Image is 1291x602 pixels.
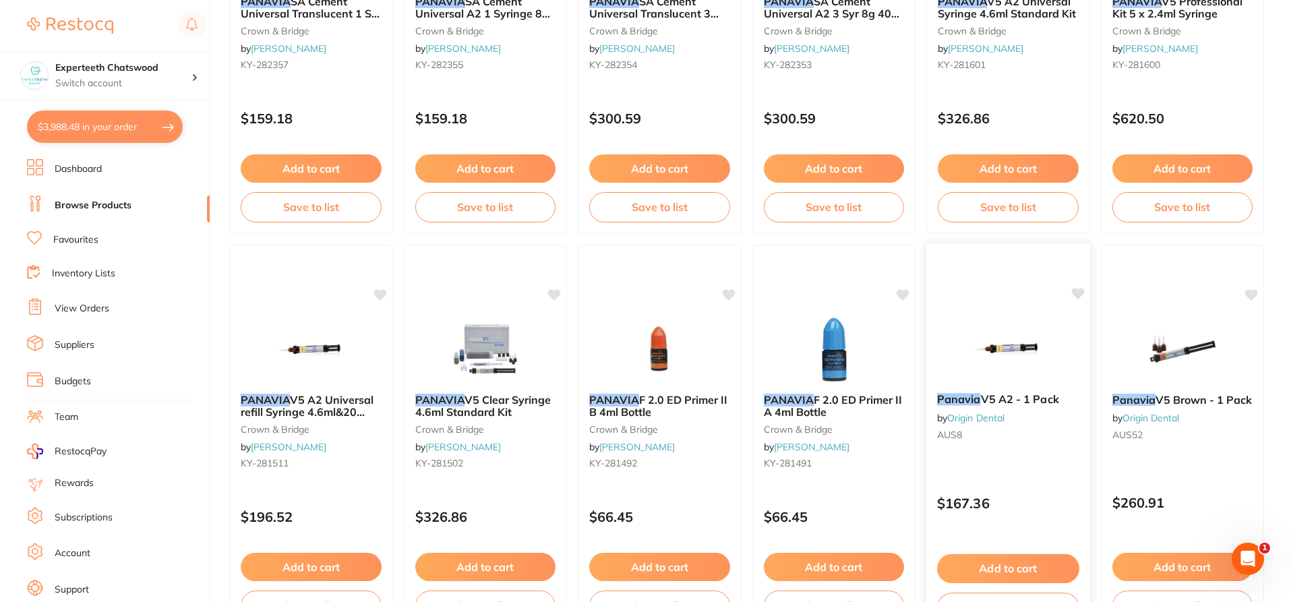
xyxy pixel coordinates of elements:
[1112,111,1253,126] p: $620.50
[27,444,43,459] img: RestocqPay
[937,495,1079,511] p: $167.36
[937,428,962,440] span: AUS8
[616,315,703,383] img: PANAVIA F 2.0 ED Primer II B 4ml Bottle
[764,154,905,183] button: Add to cart
[764,457,812,469] span: KY-281491
[1112,59,1160,71] span: KY-281600
[241,111,382,126] p: $159.18
[251,441,326,453] a: [PERSON_NAME]
[55,445,107,458] span: RestocqPay
[241,192,382,222] button: Save to list
[52,267,115,280] a: Inventory Lists
[1112,393,1155,407] em: Panavia
[425,441,501,453] a: [PERSON_NAME]
[415,393,551,419] span: V5 Clear Syringe 4.6ml Standard Kit
[764,393,814,407] em: PANAVIA
[589,393,727,419] span: F 2.0 ED Primer II B 4ml Bottle
[27,111,183,143] button: $3,988.48 in your order
[251,42,326,55] a: [PERSON_NAME]
[241,441,326,453] span: by
[1112,192,1253,222] button: Save to list
[589,441,675,453] span: by
[55,375,91,388] a: Budgets
[589,26,730,36] small: crown & bridge
[938,42,1023,55] span: by
[589,509,730,524] p: $66.45
[938,59,986,71] span: KY-281601
[589,42,675,55] span: by
[589,59,637,71] span: KY-282354
[415,59,463,71] span: KY-282355
[415,154,556,183] button: Add to cart
[764,424,905,435] small: crown & bridge
[938,111,1079,126] p: $326.86
[55,583,89,597] a: Support
[1112,154,1253,183] button: Add to cart
[241,59,289,71] span: KY-282357
[589,192,730,222] button: Save to list
[1112,429,1143,441] span: AUS52
[415,509,556,524] p: $326.86
[27,18,113,34] img: Restocq Logo
[937,393,1079,406] b: Panavia V5 A2 - 1 Pack
[1259,543,1270,553] span: 1
[27,10,113,41] a: Restocq Logo
[764,553,905,581] button: Add to cart
[589,553,730,581] button: Add to cart
[27,444,107,459] a: RestocqPay
[764,509,905,524] p: $66.45
[937,412,1004,424] span: by
[764,111,905,126] p: $300.59
[415,457,463,469] span: KY-281502
[55,199,131,212] a: Browse Products
[589,393,639,407] em: PANAVIA
[415,394,556,419] b: PANAVIA V5 Clear Syringe 4.6ml Standard Kit
[241,154,382,183] button: Add to cart
[241,26,382,36] small: crown & bridge
[1112,26,1253,36] small: crown & bridge
[1155,393,1252,407] span: V5 Brown - 1 Pack
[937,392,981,406] em: Panavia
[241,393,290,407] em: PANAVIA
[764,393,902,419] span: F 2.0 ED Primer II A 4ml Bottle
[1139,315,1226,383] img: Panavia V5 Brown - 1 Pack
[1232,543,1264,575] iframe: Intercom live chat
[55,61,191,75] h4: Experteeth Chatswood
[964,314,1052,382] img: Panavia V5 A2 - 1 Pack
[764,192,905,222] button: Save to list
[55,302,109,315] a: View Orders
[415,111,556,126] p: $159.18
[241,393,373,431] span: V5 A2 Universal refill Syringe 4.6ml&20 Mixing tips
[938,154,1079,183] button: Add to cart
[21,62,48,89] img: Experteeth Chatswood
[53,233,98,247] a: Favourites
[55,77,191,90] p: Switch account
[764,394,905,419] b: PANAVIA F 2.0 ED Primer II A 4ml Bottle
[55,162,102,176] a: Dashboard
[1122,42,1198,55] a: [PERSON_NAME]
[589,111,730,126] p: $300.59
[415,393,464,407] em: PANAVIA
[55,411,78,424] a: Team
[442,315,529,383] img: PANAVIA V5 Clear Syringe 4.6ml Standard Kit
[415,441,501,453] span: by
[764,59,812,71] span: KY-282353
[241,457,289,469] span: KY-281511
[1112,495,1253,510] p: $260.91
[599,42,675,55] a: [PERSON_NAME]
[241,509,382,524] p: $196.52
[589,457,637,469] span: KY-281492
[55,511,113,524] a: Subscriptions
[947,412,1004,424] a: Origin Dental
[241,394,382,419] b: PANAVIA V5 A2 Universal refill Syringe 4.6ml&20 Mixing tips
[415,424,556,435] small: crown & bridge
[937,554,1079,583] button: Add to cart
[790,315,878,383] img: PANAVIA F 2.0 ED Primer II A 4ml Bottle
[415,42,501,55] span: by
[589,394,730,419] b: PANAVIA F 2.0 ED Primer II B 4ml Bottle
[764,441,849,453] span: by
[589,424,730,435] small: crown & bridge
[425,42,501,55] a: [PERSON_NAME]
[1122,412,1179,424] a: Origin Dental
[241,42,326,55] span: by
